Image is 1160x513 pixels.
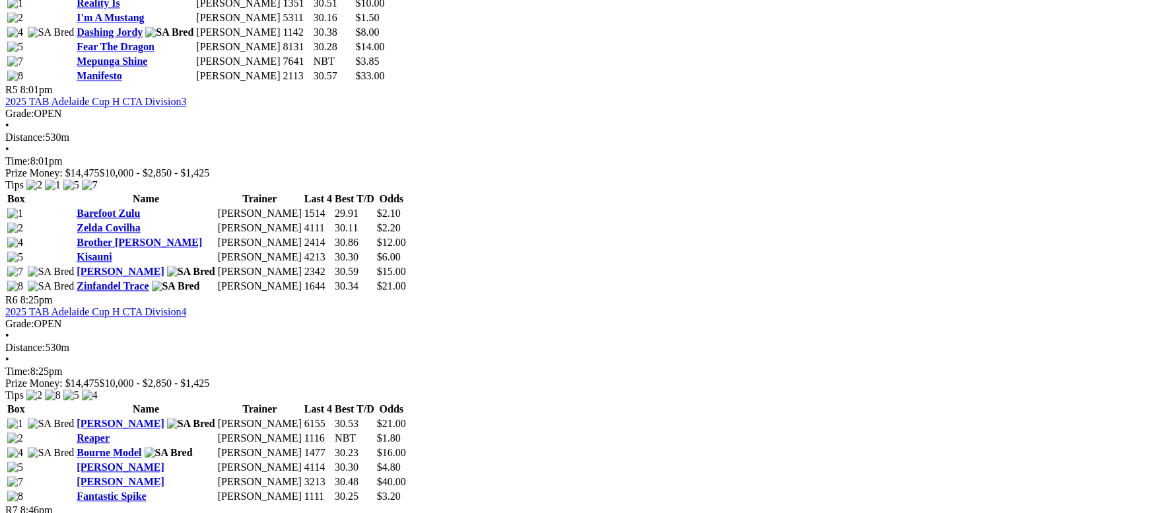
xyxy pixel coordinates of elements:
[7,26,23,38] img: 4
[7,403,25,414] span: Box
[304,490,333,503] td: 1111
[7,280,23,292] img: 8
[377,251,401,262] span: $6.00
[7,476,23,488] img: 7
[304,461,333,474] td: 4114
[7,70,23,82] img: 8
[5,143,9,155] span: •
[304,207,333,220] td: 1514
[7,41,23,53] img: 5
[217,207,302,220] td: [PERSON_NAME]
[5,366,30,377] span: Time:
[304,236,333,249] td: 2414
[217,236,302,249] td: [PERSON_NAME]
[334,475,375,489] td: 30.48
[5,108,34,119] span: Grade:
[356,56,380,67] span: $3.85
[7,251,23,263] img: 5
[377,476,406,487] span: $40.00
[334,236,375,249] td: 30.86
[7,193,25,204] span: Box
[20,294,53,305] span: 8:25pm
[7,491,23,502] img: 8
[28,26,75,38] img: SA Bred
[304,446,333,459] td: 1477
[77,461,164,473] a: [PERSON_NAME]
[217,251,302,264] td: [PERSON_NAME]
[5,132,45,143] span: Distance:
[5,366,1155,377] div: 8:25pm
[5,389,24,401] span: Tips
[167,266,215,278] img: SA Bred
[77,41,154,52] a: Fear The Dragon
[100,167,210,178] span: $10,000 - $2,850 - $1,425
[77,70,121,81] a: Manifesto
[313,26,354,39] td: 30.38
[28,418,75,430] img: SA Bred
[377,237,406,248] span: $12.00
[356,12,380,23] span: $1.50
[7,418,23,430] img: 1
[77,208,140,219] a: Barefoot Zulu
[82,179,98,191] img: 7
[5,132,1155,143] div: 530m
[217,280,302,293] td: [PERSON_NAME]
[217,490,302,503] td: [PERSON_NAME]
[20,84,53,95] span: 8:01pm
[356,70,385,81] span: $33.00
[304,280,333,293] td: 1644
[334,280,375,293] td: 30.34
[28,266,75,278] img: SA Bred
[377,280,406,292] span: $21.00
[377,266,406,277] span: $15.00
[304,403,333,416] th: Last 4
[334,192,375,206] th: Best T/D
[377,222,401,233] span: $2.20
[377,208,401,219] span: $2.10
[283,55,312,68] td: 7641
[7,237,23,249] img: 4
[5,120,9,131] span: •
[334,265,375,278] td: 30.59
[5,342,1155,354] div: 530m
[283,11,312,24] td: 5311
[5,377,1155,389] div: Prize Money: $14,475
[377,418,406,429] span: $21.00
[377,491,401,502] span: $3.20
[356,41,385,52] span: $14.00
[334,490,375,503] td: 30.25
[217,265,302,278] td: [PERSON_NAME]
[313,55,354,68] td: NBT
[283,69,312,83] td: 2113
[26,389,42,401] img: 2
[377,432,401,444] span: $1.80
[217,192,302,206] th: Trainer
[5,318,1155,330] div: OPEN
[356,26,380,38] span: $8.00
[313,40,354,54] td: 30.28
[283,40,312,54] td: 8131
[7,12,23,24] img: 2
[304,192,333,206] th: Last 4
[77,251,112,262] a: Kisauni
[377,461,401,473] span: $4.80
[313,69,354,83] td: 30.57
[334,417,375,430] td: 30.53
[77,237,202,248] a: Brother [PERSON_NAME]
[283,26,312,39] td: 1142
[77,26,143,38] a: Dashing Jordy
[5,155,1155,167] div: 8:01pm
[5,84,18,95] span: R5
[77,418,164,429] a: [PERSON_NAME]
[304,417,333,430] td: 6155
[304,251,333,264] td: 4213
[5,342,45,353] span: Distance:
[334,461,375,474] td: 30.30
[5,294,18,305] span: R6
[77,280,149,292] a: Zinfandel Trace
[5,179,24,190] span: Tips
[304,432,333,445] td: 1116
[5,330,9,341] span: •
[77,432,110,444] a: Reaper
[5,155,30,167] span: Time:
